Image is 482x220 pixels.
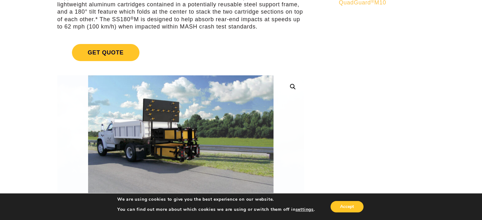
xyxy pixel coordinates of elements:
[117,207,315,212] p: You can find out more about which cookies we are using or switch them off in .
[72,44,139,61] span: Get Quote
[117,197,315,202] p: We are using cookies to give you the best experience on our website.
[331,201,363,212] button: Accept
[57,36,304,69] a: Get Quote
[131,16,134,21] sup: ®
[295,207,313,212] button: settings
